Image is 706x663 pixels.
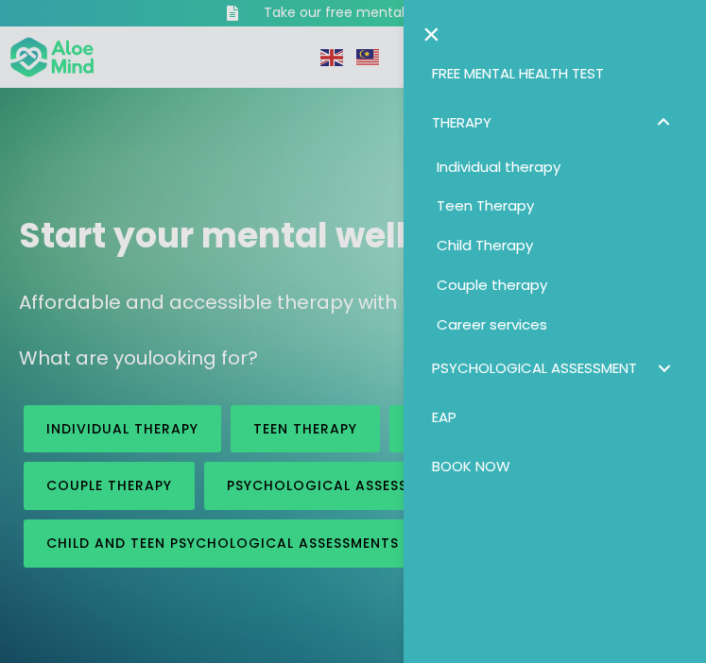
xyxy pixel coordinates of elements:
[422,265,687,305] a: Couple therapy
[437,157,560,177] span: Individual therapy
[437,195,534,215] span: Teen Therapy
[422,49,687,98] a: Free Mental Health Test
[650,109,678,136] span: Therapy: submenu
[432,407,456,427] span: EAP
[422,442,687,491] a: Book Now
[422,147,687,187] a: Individual therapy
[432,112,491,132] span: Therapy
[437,235,533,255] span: Child Therapy
[422,305,687,345] a: Career services
[437,275,547,295] span: Couple therapy
[422,19,440,49] a: Close the menu
[422,226,687,265] a: Child Therapy
[422,186,687,226] a: Teen Therapy
[422,98,687,147] a: TherapyTherapy: submenu
[432,63,604,83] span: Free Mental Health Test
[422,393,687,442] a: EAP
[432,456,510,476] span: Book Now
[437,314,547,334] span: Career services
[432,358,637,378] span: Psychological assessment
[422,344,687,393] a: Psychological assessmentPsychological assessment: submenu
[650,355,678,382] span: Psychological assessment: submenu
